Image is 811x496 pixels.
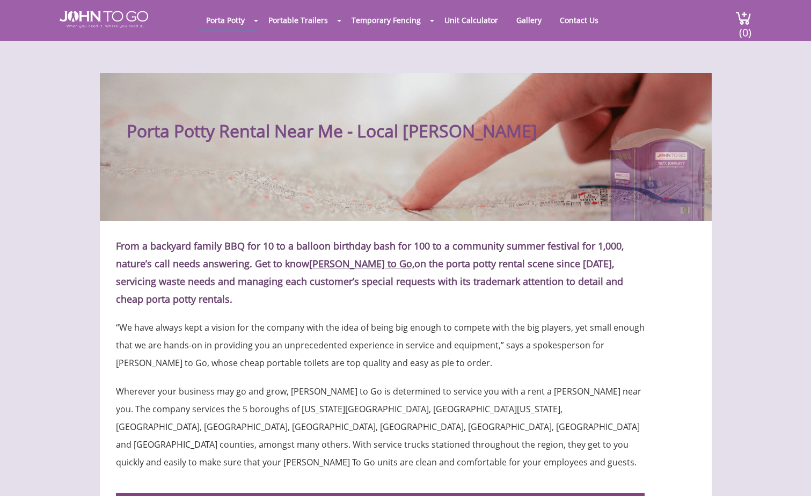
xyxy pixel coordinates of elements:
p: “We have always kept a vision for the company with the idea of being big enough to compete with t... [116,313,645,372]
a: Temporary Fencing [344,10,429,31]
p: From a backyard family BBQ for 10 to a balloon birthday bash for 100 to a community summer festiv... [116,237,645,308]
img: JOHN to go [60,11,148,28]
a: Portable Trailers [260,10,336,31]
a: Porta Potty [198,10,253,31]
a: Gallery [508,10,550,31]
a: Unit Calculator [436,10,506,31]
h1: Porta Potty Rental Near Me - Local [PERSON_NAME] [127,94,712,142]
img: Porta Potty Near You [608,128,706,221]
p: Wherever your business may go and grow, [PERSON_NAME] to Go is determined to service you with a r... [116,377,645,471]
button: Live Chat [768,453,811,496]
img: cart a [735,11,751,25]
a: Contact Us [552,10,607,31]
a: [PERSON_NAME] to Go, [309,257,414,270]
span: (0) [739,17,751,40]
